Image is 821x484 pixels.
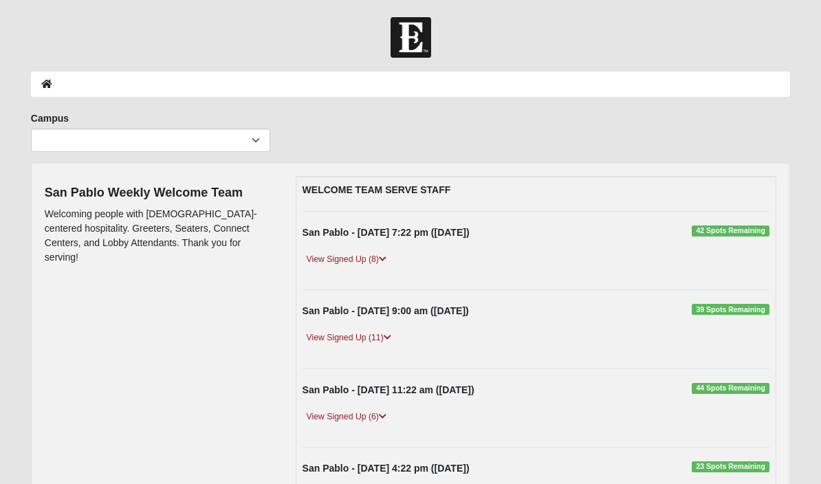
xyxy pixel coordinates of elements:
[45,207,275,265] p: Welcoming people with [DEMOGRAPHIC_DATA]-centered hospitality. Greeters, Seaters, Connect Centers...
[303,331,395,345] a: View Signed Up (11)
[692,461,769,472] span: 23 Spots Remaining
[692,304,769,315] span: 39 Spots Remaining
[692,225,769,236] span: 42 Spots Remaining
[303,410,391,424] a: View Signed Up (6)
[303,305,469,316] strong: San Pablo - [DATE] 9:00 am ([DATE])
[45,186,275,201] h4: San Pablo Weekly Welcome Team
[303,227,470,238] strong: San Pablo - [DATE] 7:22 pm ([DATE])
[303,384,474,395] strong: San Pablo - [DATE] 11:22 am ([DATE])
[303,184,451,195] strong: WELCOME TEAM SERVE STAFF
[303,252,391,267] a: View Signed Up (8)
[303,463,470,474] strong: San Pablo - [DATE] 4:22 pm ([DATE])
[31,111,69,125] label: Campus
[692,383,769,394] span: 44 Spots Remaining
[391,17,431,58] img: Church of Eleven22 Logo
